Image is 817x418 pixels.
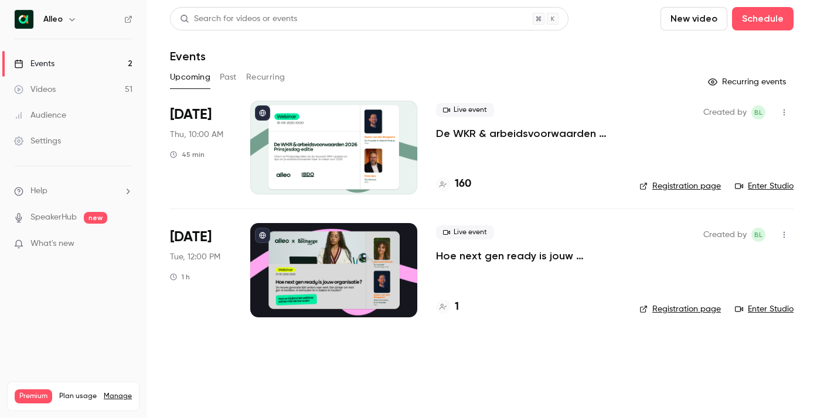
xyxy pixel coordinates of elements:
[104,392,132,401] a: Manage
[170,150,205,159] div: 45 min
[170,49,206,63] h1: Events
[30,238,74,250] span: What's new
[639,180,721,192] a: Registration page
[170,129,223,141] span: Thu, 10:00 AM
[455,176,471,192] h4: 160
[59,392,97,401] span: Plan usage
[661,7,727,30] button: New video
[703,73,794,91] button: Recurring events
[84,212,107,224] span: new
[170,101,232,194] div: Sep 18 Thu, 10:00 AM (Europe/Amsterdam)
[436,103,494,117] span: Live event
[703,228,747,242] span: Created by
[30,211,77,224] a: SpeakerHub
[735,303,794,315] a: Enter Studio
[735,180,794,192] a: Enter Studio
[180,13,297,25] div: Search for videos or events
[703,105,747,119] span: Created by
[732,7,794,30] button: Schedule
[118,239,132,249] iframe: Noticeable Trigger
[436,299,459,315] a: 1
[170,223,232,317] div: Oct 7 Tue, 12:00 PM (Europe/Amsterdam)
[170,68,210,87] button: Upcoming
[754,228,762,242] span: BL
[15,10,33,29] img: Alleo
[436,126,621,141] a: De WKR & arbeidsvoorwaarden 2026 - [DATE] editie
[455,299,459,315] h4: 1
[754,105,762,119] span: BL
[14,58,55,70] div: Events
[14,185,132,197] li: help-dropdown-opener
[751,228,765,242] span: Bernice Lohr
[436,225,494,239] span: Live event
[14,84,56,95] div: Videos
[14,135,61,147] div: Settings
[170,272,190,282] div: 1 h
[639,303,721,315] a: Registration page
[170,228,212,246] span: [DATE]
[170,105,212,124] span: [DATE]
[436,176,471,192] a: 160
[43,13,63,25] h6: Alleo
[15,389,52,403] span: Premium
[220,68,237,87] button: Past
[246,68,285,87] button: Recurring
[170,251,220,263] span: Tue, 12:00 PM
[30,185,47,197] span: Help
[436,249,621,263] a: Hoe next gen ready is jouw organisatie? Alleo x The Recharge Club
[14,109,66,121] div: Audience
[751,105,765,119] span: Bernice Lohr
